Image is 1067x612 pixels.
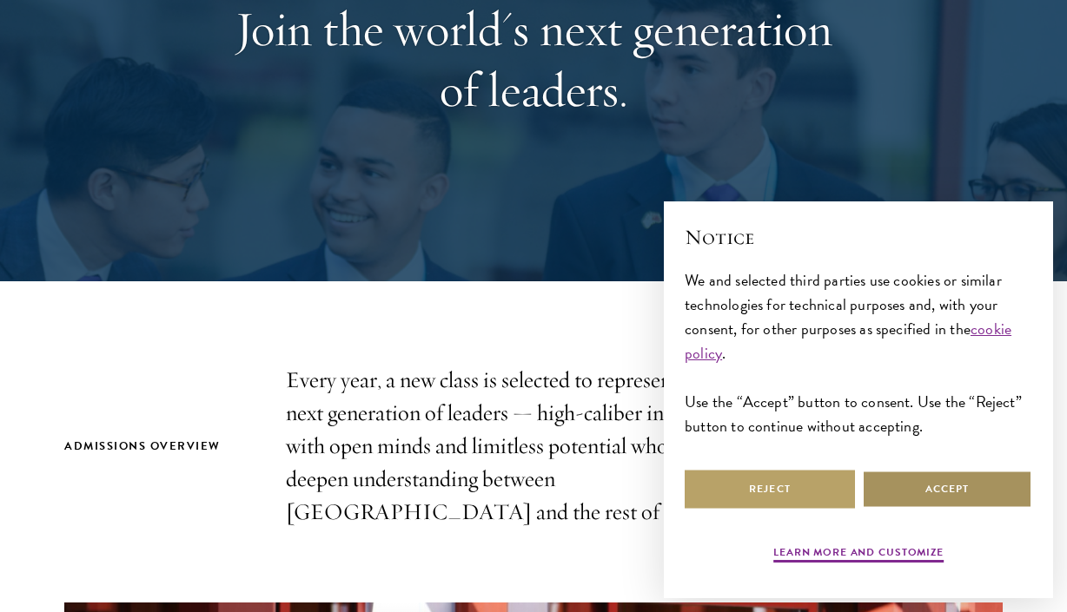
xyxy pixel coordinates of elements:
[685,317,1011,365] a: cookie policy
[685,222,1032,252] h2: Notice
[64,437,251,456] h2: Admissions Overview
[773,544,944,565] button: Learn more and customize
[685,470,855,509] button: Reject
[862,470,1032,509] button: Accept
[685,268,1032,439] div: We and selected third parties use cookies or similar technologies for technical purposes and, wit...
[286,364,781,529] p: Every year, a new class is selected to represent the world’s next generation of leaders — high-ca...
